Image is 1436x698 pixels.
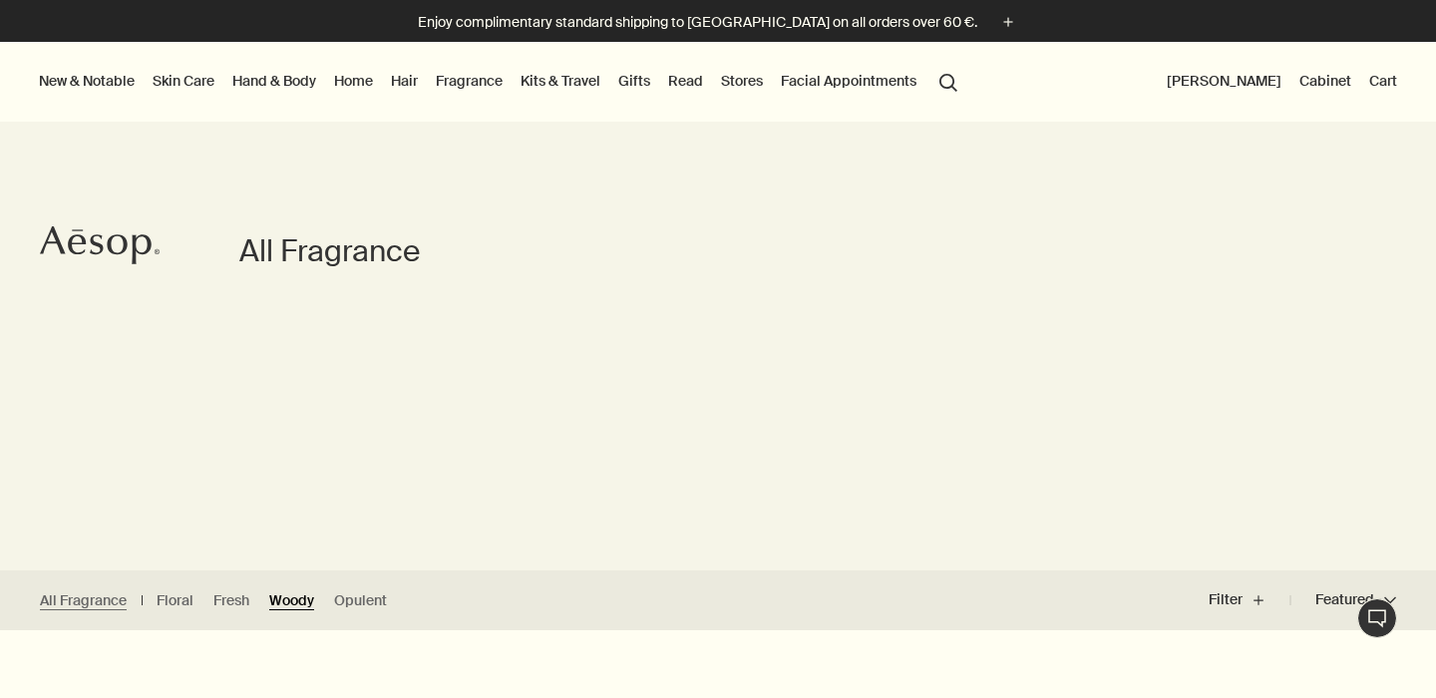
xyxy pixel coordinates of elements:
[418,12,977,33] p: Enjoy complimentary standard shipping to [GEOGRAPHIC_DATA] on all orders over 60 €.
[717,68,767,94] button: Stores
[387,68,422,94] a: Hair
[239,231,420,271] h1: All Fragrance
[614,68,654,94] a: Gifts
[930,62,966,100] button: Open search
[1209,576,1290,624] button: Filter
[1295,68,1355,94] a: Cabinet
[517,68,604,94] a: Kits & Travel
[228,68,320,94] a: Hand & Body
[213,591,249,610] a: Fresh
[1163,42,1401,122] nav: supplementary
[35,68,139,94] button: New & Notable
[908,642,944,678] button: Save to cabinet
[429,642,465,678] button: Save to cabinet
[334,591,387,610] a: Opulent
[35,220,165,275] a: Aesop
[40,225,160,265] svg: Aesop
[1357,598,1397,638] button: Chat en direct
[777,68,920,94] a: Facial Appointments
[35,42,966,122] nav: primary
[149,68,218,94] a: Skin Care
[20,649,113,671] div: New addition
[1388,642,1424,678] button: Save to cabinet
[432,68,507,94] a: Fragrance
[1163,68,1285,94] button: [PERSON_NAME]
[40,591,127,610] a: All Fragrance
[1365,68,1401,94] button: Cart
[418,11,1019,34] button: Enjoy complimentary standard shipping to [GEOGRAPHIC_DATA] on all orders over 60 €.
[500,649,592,671] div: New addition
[330,68,377,94] a: Home
[664,68,707,94] a: Read
[1290,576,1396,624] button: Featured
[269,591,314,610] a: Woody
[157,591,193,610] a: Floral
